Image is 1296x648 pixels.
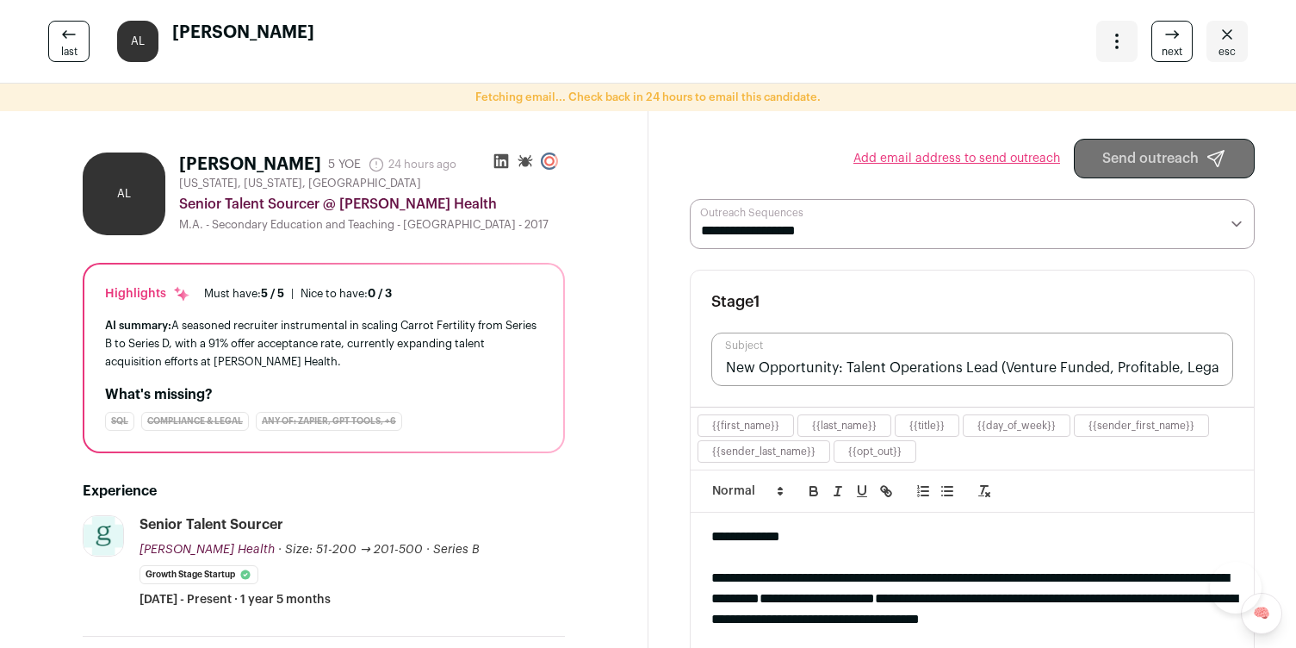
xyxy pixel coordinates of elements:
input: Subject [711,333,1234,386]
div: Nice to have: [301,287,392,301]
span: AI summary: [105,320,171,331]
button: Open dropdown [1096,21,1138,62]
a: Close [1206,21,1248,62]
div: A seasoned recruiter instrumental in scaling Carrot Fertility from Series B to Series D, with a 9... [105,316,543,371]
span: 1 [753,294,760,309]
a: 🧠 [1241,593,1282,634]
span: Series B [433,544,480,556]
div: AL [117,21,158,62]
h2: What's missing? [105,384,543,405]
span: next [1162,45,1182,59]
span: 24 hours ago [368,156,456,173]
div: Any of: Zapier, GPT tools, +6 [256,412,402,431]
h1: [PERSON_NAME] [179,153,321,177]
div: Senior Talent Sourcer [140,515,283,534]
h2: Experience [83,481,565,502]
span: [DATE] - Present · 1 year 5 months [140,591,331,608]
a: next [1151,21,1193,62]
div: Must have: [204,287,284,301]
button: {{sender_last_name}} [712,445,815,458]
button: {{day_of_week}} [977,419,1056,433]
div: M.A. - Secondary Education and Teaching - [GEOGRAPHIC_DATA] - 2017 [179,218,565,232]
h3: Stage [711,291,760,312]
span: [US_STATE], [US_STATE], [GEOGRAPHIC_DATA] [179,177,421,190]
span: last [61,45,78,59]
div: Senior Talent Sourcer @ [PERSON_NAME] Health [179,194,565,215]
span: esc [1218,45,1236,59]
div: SQL [105,412,134,431]
a: last [48,21,90,62]
span: · [426,541,430,558]
div: AL [83,153,165,235]
a: Add email address to send outreach [853,150,1060,167]
span: [PERSON_NAME] [172,21,314,45]
button: {{title}} [909,419,945,433]
ul: | [204,287,392,301]
span: [PERSON_NAME] Health [140,544,275,556]
span: 0 / 3 [368,288,392,299]
div: Compliance & Legal [141,412,249,431]
button: {{opt_out}} [848,445,902,458]
div: Highlights [105,285,190,302]
img: 705507c787b29c3846e9d8635b53ac33d82e30a632a611813917f93d728a1c67.jpg [84,516,123,556]
iframe: Help Scout Beacon - Open [1210,562,1262,614]
div: 5 YOE [328,156,361,173]
button: {{last_name}} [812,419,877,433]
span: · Size: 51-200 → 201-500 [278,544,423,556]
span: 5 / 5 [261,288,284,299]
li: Growth Stage Startup [140,565,258,584]
button: {{sender_first_name}} [1088,419,1194,433]
button: {{first_name}} [712,419,779,433]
